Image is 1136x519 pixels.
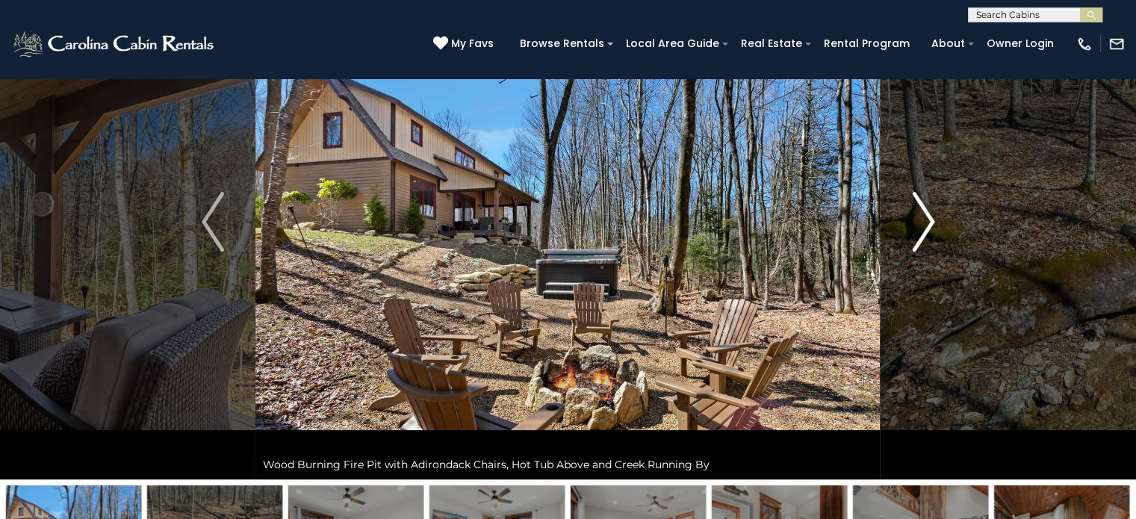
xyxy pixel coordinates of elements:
[912,192,934,252] img: arrow
[979,32,1061,55] a: Owner Login
[512,32,612,55] a: Browse Rentals
[1076,36,1093,52] img: phone-regular-white.png
[618,32,727,55] a: Local Area Guide
[1108,36,1125,52] img: mail-regular-white.png
[433,36,497,52] a: My Favs
[255,450,880,479] div: Wood Burning Fire Pit with Adirondack Chairs, Hot Tub Above and Creek Running By
[733,32,810,55] a: Real Estate
[451,36,494,52] span: My Favs
[11,29,218,59] img: White-1-2.png
[202,192,224,252] img: arrow
[924,32,972,55] a: About
[816,32,917,55] a: Rental Program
